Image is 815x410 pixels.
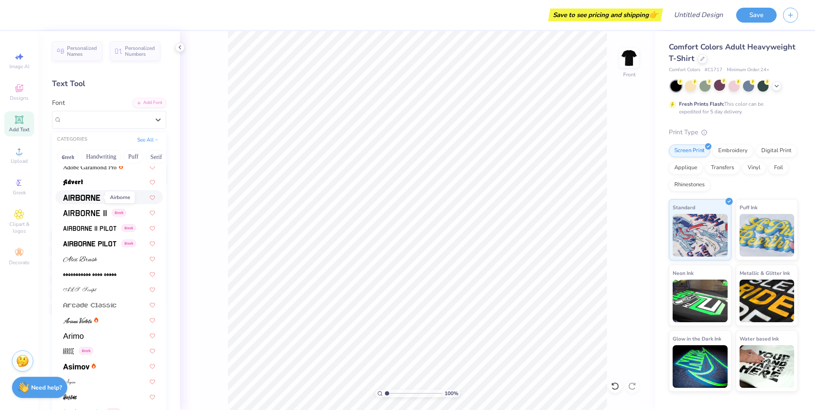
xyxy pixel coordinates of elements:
[649,9,658,20] span: 👉
[669,162,703,174] div: Applique
[63,318,92,323] img: Ariana Violeta
[669,179,710,191] div: Rhinestones
[445,390,458,397] span: 100 %
[679,100,784,115] div: This color can be expedited for 5 day delivery.
[13,189,26,196] span: Greek
[57,150,79,164] button: Greek
[10,95,29,101] span: Designs
[63,333,84,339] img: Arimo
[669,144,710,157] div: Screen Print
[669,66,700,74] span: Comfort Colors
[121,224,136,232] span: Greek
[63,195,100,201] img: Airborne
[31,384,62,392] strong: Need help?
[9,259,29,266] span: Decorate
[742,162,766,174] div: Vinyl
[550,9,661,21] div: Save to see pricing and shipping
[736,8,777,23] button: Save
[63,225,116,231] img: Airborne II Pilot
[52,98,65,108] label: Font
[756,144,797,157] div: Digital Print
[623,71,636,78] div: Front
[673,269,694,277] span: Neon Ink
[135,136,161,144] button: See All
[63,394,77,400] img: Autone
[63,256,97,262] img: Alex Brush
[669,42,795,64] span: Comfort Colors Adult Heavyweight T-Shirt
[9,126,29,133] span: Add Text
[79,347,93,355] span: Greek
[11,158,28,165] span: Upload
[740,345,795,388] img: Water based Ink
[63,179,83,185] img: Advert
[63,210,107,216] img: Airborne II
[740,334,779,343] span: Water based Ink
[740,214,795,257] img: Puff Ink
[705,162,740,174] div: Transfers
[740,269,790,277] span: Metallic & Glitter Ink
[63,302,116,308] img: Arcade Classic
[63,241,116,247] img: Airborne Pilot
[112,209,126,217] span: Greek
[4,221,34,234] span: Clipart & logos
[673,334,721,343] span: Glow in the Dark Ink
[740,203,757,212] span: Puff Ink
[621,49,638,66] img: Front
[705,66,723,74] span: # C1717
[673,345,728,388] img: Glow in the Dark Ink
[673,214,728,257] img: Standard
[63,348,74,354] img: Arrose
[667,6,730,23] input: Untitled Design
[63,271,116,277] img: AlphaShapes xmas balls
[669,127,798,137] div: Print Type
[81,150,121,164] button: Handwriting
[146,150,167,164] button: Serif
[679,101,724,107] strong: Fresh Prints Flash:
[727,66,769,74] span: Minimum Order: 24 +
[740,280,795,322] img: Metallic & Glitter Ink
[63,364,90,370] img: Asimov
[124,150,143,164] button: Puff
[125,45,155,57] span: Personalized Numbers
[63,164,116,170] img: Adobe Garamond Pro
[63,287,97,293] img: ALS Script
[57,136,87,143] div: CATEGORIES
[67,45,97,57] span: Personalized Names
[673,203,695,212] span: Standard
[121,240,136,247] span: Greek
[52,78,166,90] div: Text Tool
[105,191,135,203] div: Airborne
[9,63,29,70] span: Image AI
[769,162,789,174] div: Foil
[713,144,753,157] div: Embroidery
[133,98,166,108] div: Add Font
[63,379,75,385] img: Aspire
[673,280,728,322] img: Neon Ink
